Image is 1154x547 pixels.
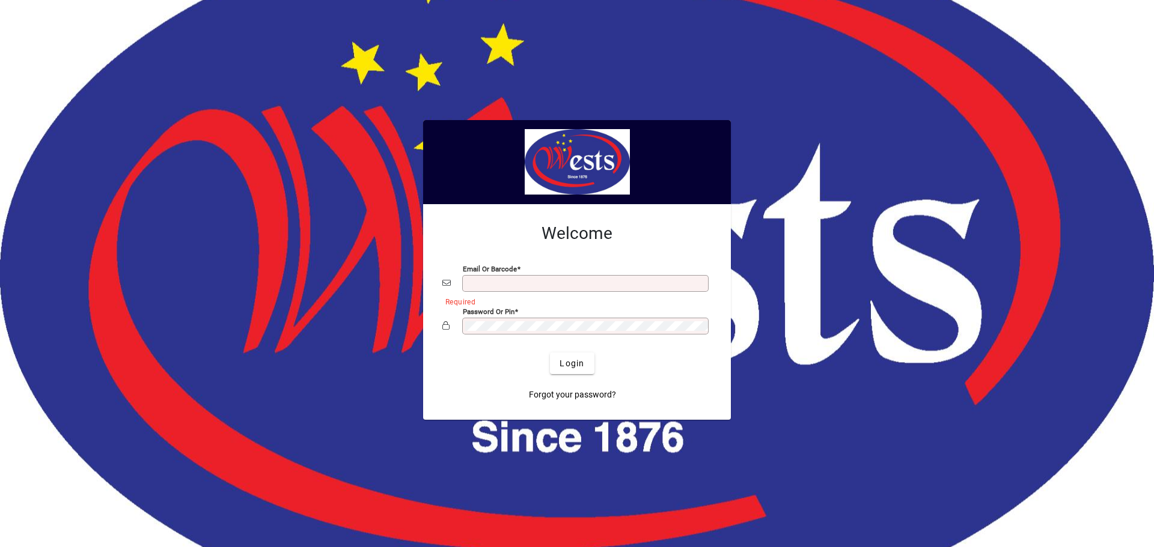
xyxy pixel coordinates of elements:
mat-label: Password or Pin [463,307,514,316]
a: Forgot your password? [524,384,621,405]
mat-error: Required [445,295,702,307]
button: Login [550,352,594,374]
mat-label: Email or Barcode [463,265,517,273]
span: Forgot your password? [529,388,616,401]
h2: Welcome [442,223,712,244]
span: Login [560,357,584,370]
